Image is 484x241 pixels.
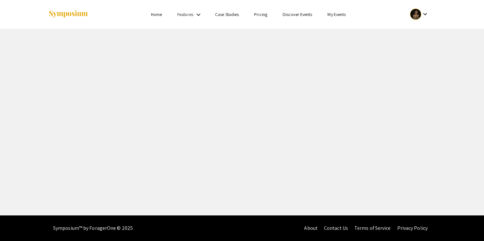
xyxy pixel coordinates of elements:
a: My Events [327,12,346,17]
iframe: Chat [5,212,27,236]
a: Privacy Policy [397,225,428,231]
a: Features [177,12,193,17]
img: Symposium by ForagerOne [48,10,88,19]
mat-icon: Expand account dropdown [421,10,429,18]
a: Home [151,12,162,17]
div: Symposium™ by ForagerOne © 2025 [53,215,133,241]
a: About [304,225,318,231]
a: Contact Us [324,225,348,231]
button: Expand account dropdown [403,7,436,21]
a: Terms of Service [354,225,391,231]
a: Case Studies [215,12,239,17]
a: Pricing [254,12,267,17]
a: Discover Events [283,12,312,17]
mat-icon: Expand Features list [195,11,202,19]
